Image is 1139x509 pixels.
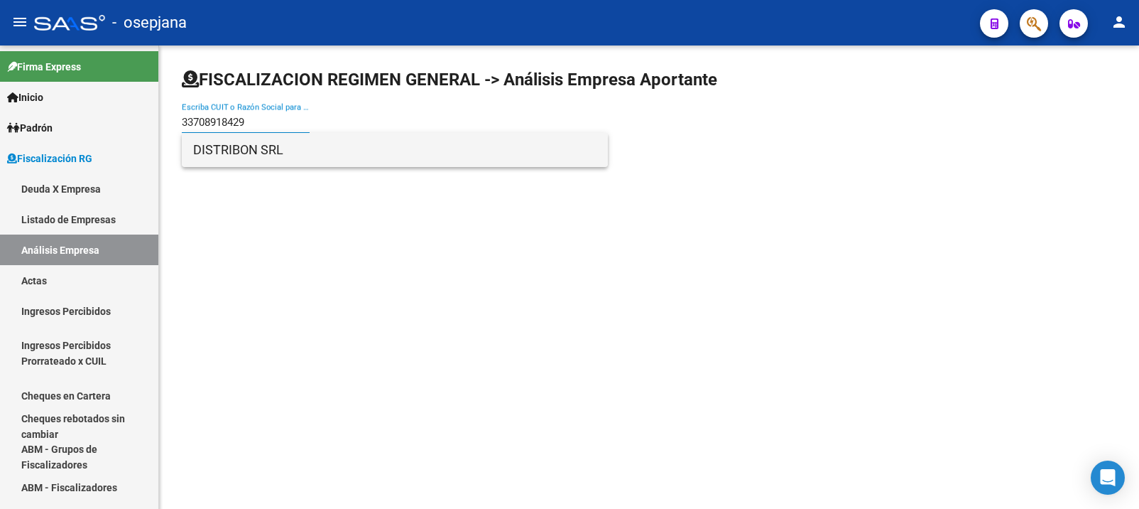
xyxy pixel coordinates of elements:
mat-icon: person [1111,14,1128,31]
span: Padrón [7,120,53,136]
span: DISTRIBON SRL [193,133,596,167]
h1: FISCALIZACION REGIMEN GENERAL -> Análisis Empresa Aportante [182,68,717,91]
span: Fiscalización RG [7,151,92,166]
mat-icon: menu [11,14,28,31]
span: Inicio [7,90,43,105]
span: Firma Express [7,59,81,75]
div: Open Intercom Messenger [1091,461,1125,495]
span: - osepjana [112,7,187,38]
